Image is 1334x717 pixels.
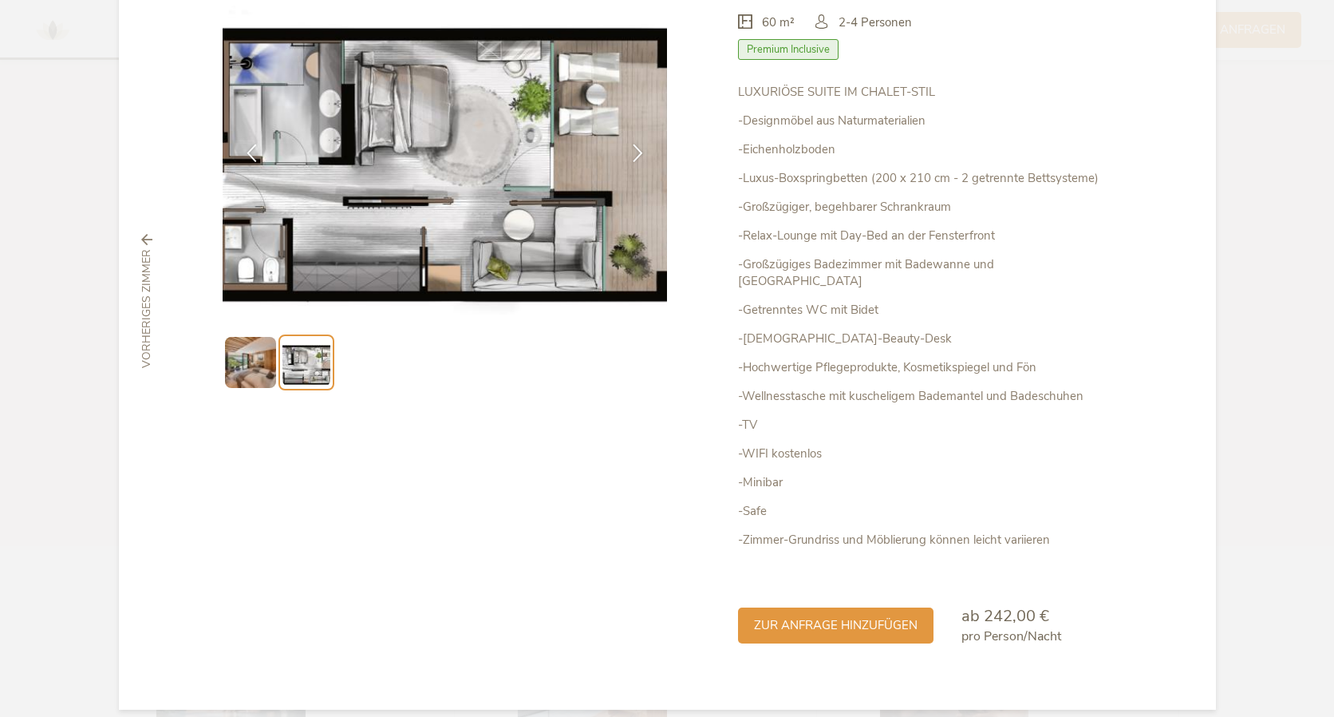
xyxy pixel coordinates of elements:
[762,14,795,31] span: 60 m²
[738,256,1111,290] p: -Großzügiges Badezimmer mit Badewanne und [GEOGRAPHIC_DATA]
[738,474,1111,491] p: -Minibar
[738,199,1111,216] p: -Großzügiger, begehbarer Schrankraum
[738,388,1111,405] p: -Wellnesstasche mit kuscheligem Bademantel und Badeschuhen
[282,339,330,386] img: Preview
[738,141,1111,158] p: -Eichenholzboden
[738,359,1111,376] p: -Hochwertige Pflegeprodukte, Kosmetikspiegel und Fön
[738,302,1111,319] p: -Getrenntes WC mit Bidet
[738,39,839,60] span: Premium Inclusive
[839,14,912,31] span: 2-4 Personen
[139,249,155,368] span: vorheriges Zimmer
[738,84,1111,101] p: LUXURIÖSE SUITE IM CHALET-STIL
[225,337,276,388] img: Preview
[738,532,1111,549] p: -Zimmer-Grundriss und Möblierung können leicht variieren
[738,446,1111,462] p: -WIFI kostenlos
[738,417,1111,434] p: -TV
[738,228,1111,244] p: -Relax-Lounge mit Day-Bed an der Fensterfront
[738,170,1111,187] p: -Luxus-Boxspringbetten (200 x 210 cm - 2 getrennte Bettsysteme)
[738,331,1111,347] p: -[DEMOGRAPHIC_DATA]-Beauty-Desk
[738,503,1111,520] p: -Safe
[738,113,1111,129] p: -Designmöbel aus Naturmaterialien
